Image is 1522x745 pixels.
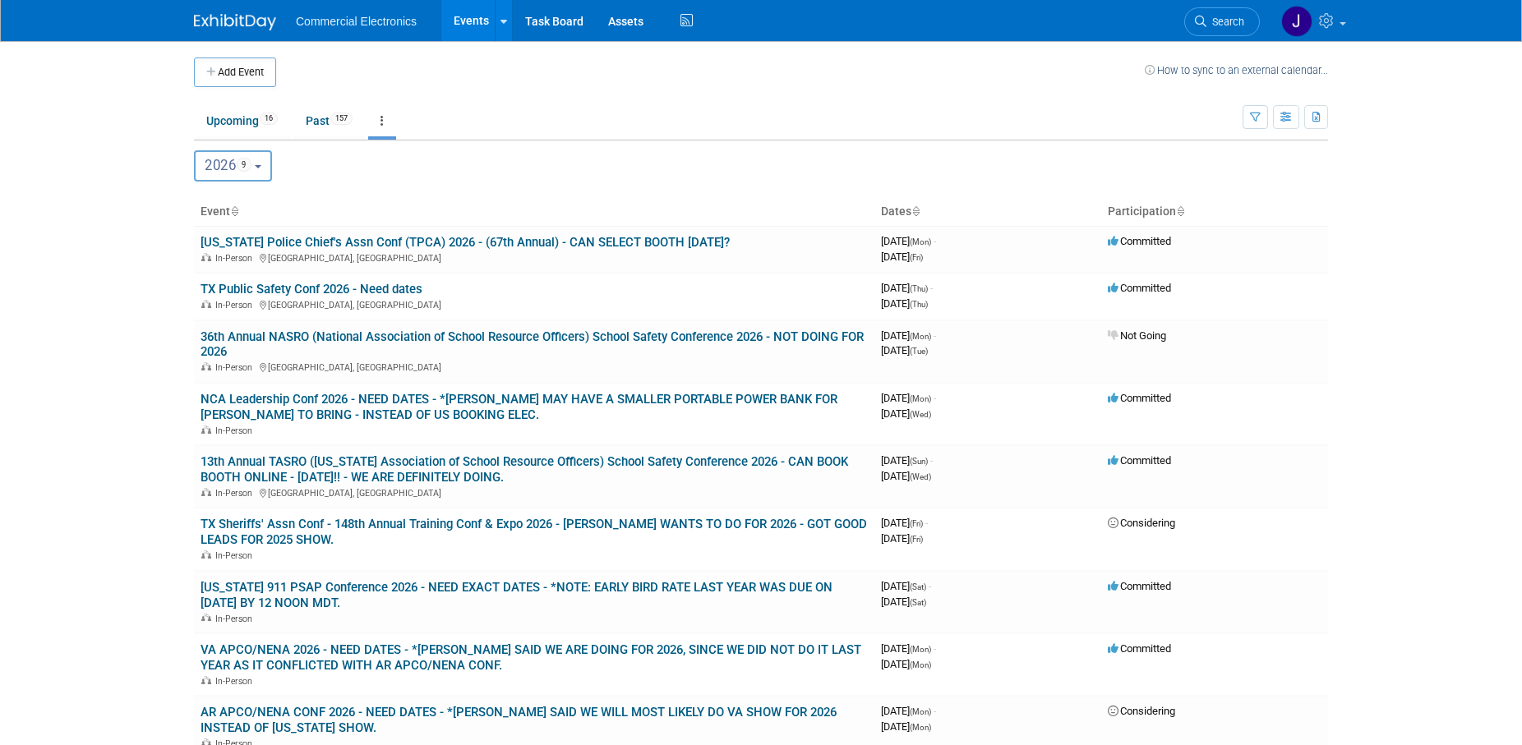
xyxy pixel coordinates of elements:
span: Committed [1108,454,1171,467]
span: In-Person [215,676,257,687]
a: Sort by Event Name [230,205,238,218]
span: 157 [330,113,353,125]
span: Committed [1108,642,1171,655]
span: (Mon) [910,394,931,403]
span: (Mon) [910,723,931,732]
span: Committed [1108,392,1171,404]
div: [GEOGRAPHIC_DATA], [GEOGRAPHIC_DATA] [201,485,868,499]
img: Jennifer Roosa [1281,6,1312,37]
span: [DATE] [881,344,928,356]
span: 16 [260,113,278,125]
div: [GEOGRAPHIC_DATA], [GEOGRAPHIC_DATA] [201,360,868,373]
span: (Mon) [910,707,931,716]
span: Committed [1108,580,1171,592]
span: - [934,329,936,342]
img: In-Person Event [201,550,211,559]
span: [DATE] [881,282,933,294]
a: Past157 [293,105,365,136]
span: - [934,392,936,404]
span: - [930,282,933,294]
span: [DATE] [881,392,936,404]
a: TX Public Safety Conf 2026 - Need dates [201,282,422,297]
button: Add Event [194,57,276,87]
span: [DATE] [881,596,926,608]
span: [DATE] [881,658,931,670]
div: [GEOGRAPHIC_DATA], [GEOGRAPHIC_DATA] [201,251,868,264]
span: (Sat) [910,598,926,607]
a: VA APCO/NENA 2026 - NEED DATES - *[PERSON_NAME] SAID WE ARE DOING FOR 2026, SINCE WE DID NOT DO I... [201,642,861,673]
a: How to sync to an external calendar... [1145,64,1328,76]
a: Sort by Participation Type [1176,205,1184,218]
a: TX Sheriffs' Assn Conf - 148th Annual Training Conf & Expo 2026 - [PERSON_NAME] WANTS TO DO FOR 2... [201,517,867,547]
span: (Thu) [910,284,928,293]
span: [DATE] [881,517,928,529]
span: [DATE] [881,297,928,310]
span: [DATE] [881,720,931,733]
span: (Wed) [910,472,931,481]
span: In-Person [215,488,257,499]
span: (Fri) [910,535,923,544]
th: Event [194,198,874,226]
span: (Mon) [910,237,931,246]
span: [DATE] [881,407,931,420]
span: (Mon) [910,645,931,654]
span: [DATE] [881,329,936,342]
a: Search [1184,7,1260,36]
span: [DATE] [881,705,936,717]
span: Committed [1108,235,1171,247]
a: NCA Leadership Conf 2026 - NEED DATES - *[PERSON_NAME] MAY HAVE A SMALLER PORTABLE POWER BANK FOR... [201,392,837,422]
th: Participation [1101,198,1328,226]
span: In-Person [215,253,257,264]
span: - [925,517,928,529]
button: 20269 [194,150,272,182]
span: - [934,705,936,717]
span: - [929,580,931,592]
span: Not Going [1108,329,1166,342]
span: In-Person [215,300,257,310]
a: 36th Annual NASRO (National Association of School Resource Officers) School Safety Conference 202... [201,329,864,360]
img: In-Person Event [201,425,211,434]
span: [DATE] [881,642,936,655]
span: [DATE] [881,532,923,545]
img: In-Person Event [201,614,211,622]
span: In-Person [215,550,257,561]
span: (Mon) [910,332,931,341]
img: In-Person Event [201,362,211,370]
a: [US_STATE] 911 PSAP Conference 2026 - NEED EXACT DATES - *NOTE: EARLY BIRD RATE LAST YEAR WAS DUE... [201,580,832,610]
span: Considering [1108,517,1175,529]
span: [DATE] [881,454,933,467]
span: (Thu) [910,300,928,309]
span: Commercial Electronics [296,15,417,28]
span: (Wed) [910,410,931,419]
img: In-Person Event [201,676,211,684]
span: In-Person [215,362,257,373]
span: [DATE] [881,235,936,247]
a: 13th Annual TASRO ([US_STATE] Association of School Resource Officers) School Safety Conference 2... [201,454,848,485]
span: (Sat) [910,582,926,591]
th: Dates [874,198,1101,226]
span: [DATE] [881,251,923,263]
a: AR APCO/NENA CONF 2026 - NEED DATES - *[PERSON_NAME] SAID WE WILL MOST LIKELY DO VA SHOW FOR 2026... [201,705,837,735]
span: - [930,454,933,467]
span: In-Person [215,614,257,624]
span: [DATE] [881,580,931,592]
span: (Fri) [910,253,923,262]
img: In-Person Event [201,300,211,308]
a: Upcoming16 [194,105,290,136]
span: 9 [237,158,251,172]
span: (Sun) [910,457,928,466]
span: (Mon) [910,660,931,669]
span: - [934,642,936,655]
div: [GEOGRAPHIC_DATA], [GEOGRAPHIC_DATA] [201,297,868,310]
span: 2026 [205,157,251,173]
span: Search [1206,16,1244,28]
span: [DATE] [881,470,931,482]
img: In-Person Event [201,488,211,496]
span: - [934,235,936,247]
img: In-Person Event [201,253,211,261]
span: (Fri) [910,519,923,528]
img: ExhibitDay [194,14,276,30]
span: Committed [1108,282,1171,294]
span: In-Person [215,425,257,436]
a: [US_STATE] Police Chief's Assn Conf (TPCA) 2026 - (67th Annual) - CAN SELECT BOOTH [DATE]? [201,235,730,250]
